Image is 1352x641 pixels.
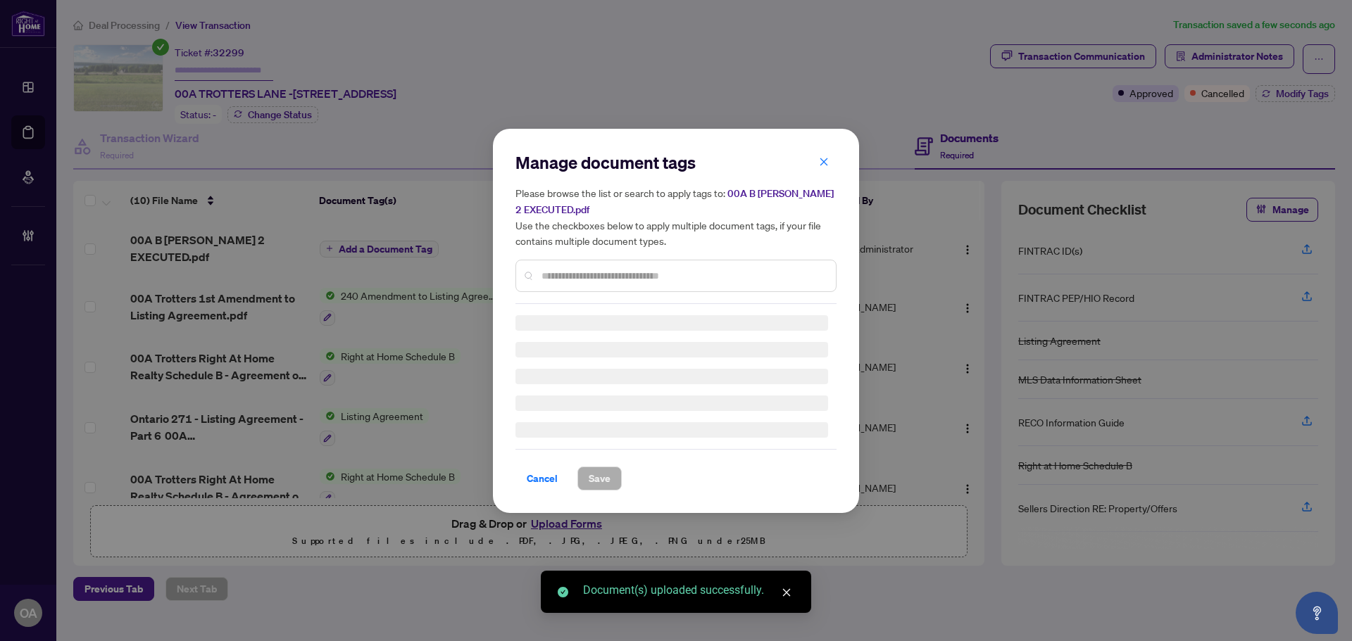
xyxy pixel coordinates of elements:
[577,467,622,490] button: Save
[782,588,791,597] span: close
[583,582,794,599] div: Document(s) uploaded successfully.
[558,587,568,597] span: check-circle
[515,187,834,216] span: 00A B [PERSON_NAME] 2 EXECUTED.pdf
[1296,592,1338,634] button: Open asap
[515,467,569,490] button: Cancel
[819,156,829,166] span: close
[515,151,837,174] h2: Manage document tags
[527,467,558,490] span: Cancel
[515,185,837,248] h5: Please browse the list or search to apply tags to: Use the checkboxes below to apply multiple doc...
[779,585,794,600] a: Close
